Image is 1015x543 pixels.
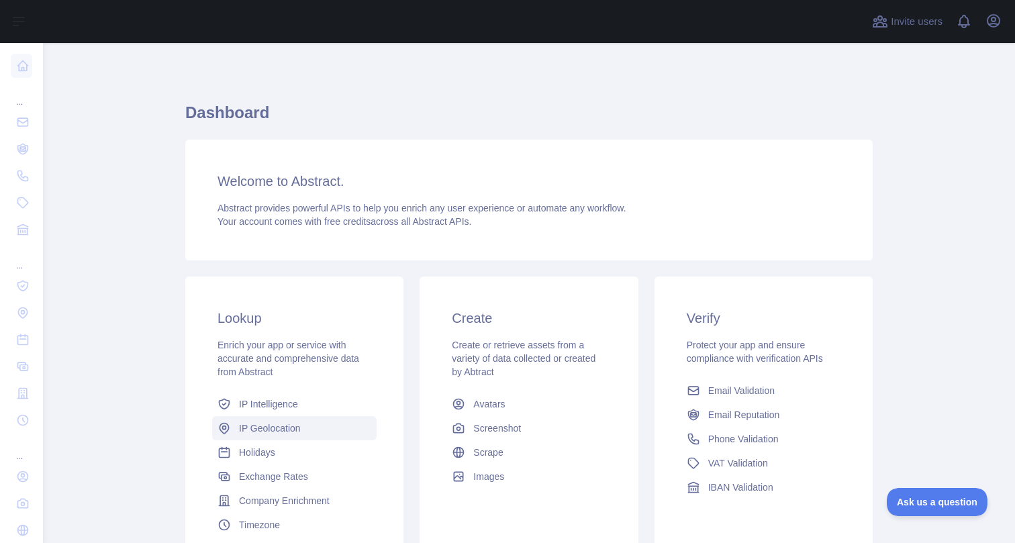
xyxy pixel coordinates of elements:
[446,416,611,440] a: Screenshot
[687,309,840,328] h3: Verify
[708,408,780,422] span: Email Reputation
[891,14,942,30] span: Invite users
[212,489,377,513] a: Company Enrichment
[473,446,503,459] span: Scrape
[473,470,504,483] span: Images
[239,494,330,507] span: Company Enrichment
[239,397,298,411] span: IP Intelligence
[11,81,32,107] div: ...
[681,451,846,475] a: VAT Validation
[452,340,595,377] span: Create or retrieve assets from a variety of data collected or created by Abtract
[217,203,626,213] span: Abstract provides powerful APIs to help you enrich any user experience or automate any workflow.
[681,403,846,427] a: Email Reputation
[212,513,377,537] a: Timezone
[185,102,873,134] h1: Dashboard
[681,427,846,451] a: Phone Validation
[687,340,823,364] span: Protect your app and ensure compliance with verification APIs
[239,518,280,532] span: Timezone
[11,435,32,462] div: ...
[473,422,521,435] span: Screenshot
[708,384,775,397] span: Email Validation
[217,172,840,191] h3: Welcome to Abstract.
[217,340,359,377] span: Enrich your app or service with accurate and comprehensive data from Abstract
[239,422,301,435] span: IP Geolocation
[11,244,32,271] div: ...
[887,488,988,516] iframe: Toggle Customer Support
[708,456,768,470] span: VAT Validation
[452,309,606,328] h3: Create
[212,440,377,464] a: Holidays
[239,470,308,483] span: Exchange Rates
[869,11,945,32] button: Invite users
[212,392,377,416] a: IP Intelligence
[708,432,779,446] span: Phone Validation
[212,464,377,489] a: Exchange Rates
[446,392,611,416] a: Avatars
[473,397,505,411] span: Avatars
[239,446,275,459] span: Holidays
[681,379,846,403] a: Email Validation
[446,464,611,489] a: Images
[217,216,471,227] span: Your account comes with across all Abstract APIs.
[681,475,846,499] a: IBAN Validation
[708,481,773,494] span: IBAN Validation
[217,309,371,328] h3: Lookup
[212,416,377,440] a: IP Geolocation
[446,440,611,464] a: Scrape
[324,216,371,227] span: free credits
